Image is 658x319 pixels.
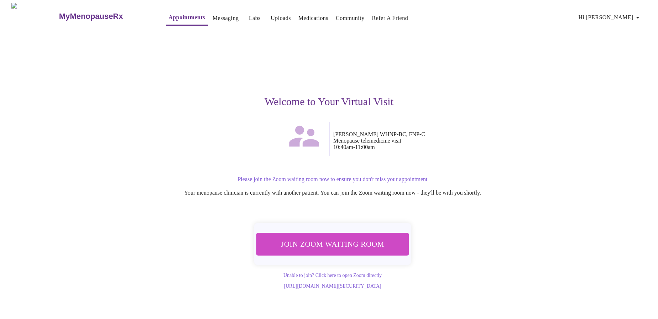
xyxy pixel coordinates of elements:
button: Medications [296,11,331,25]
button: Appointments [166,10,208,26]
span: Join Zoom Waiting Room [266,237,399,251]
button: Uploads [268,11,294,25]
a: MyMenopauseRx [58,4,151,29]
a: Community [336,13,365,23]
img: MyMenopauseRx Logo [11,3,58,30]
button: Community [333,11,367,25]
a: Appointments [169,12,205,22]
h3: MyMenopauseRx [59,12,123,21]
a: [URL][DOMAIN_NAME][SECURITY_DATA] [284,283,381,289]
button: Refer a Friend [369,11,411,25]
p: [PERSON_NAME] WHNP-BC, FNP-C Menopause telemedicine visit 10:40am - 11:00am [333,131,548,150]
a: Labs [249,13,261,23]
a: Unable to join? Click here to open Zoom directly [283,273,382,278]
h3: Welcome to Your Virtual Visit [110,96,548,108]
p: Your menopause clinician is currently with another patient. You can join the Zoom waiting room no... [117,190,548,196]
button: Hi [PERSON_NAME] [576,10,645,25]
a: Uploads [271,13,291,23]
a: Medications [298,13,328,23]
span: Hi [PERSON_NAME] [579,12,642,22]
button: Join Zoom Waiting Room [256,233,409,255]
button: Messaging [210,11,241,25]
button: Labs [243,11,266,25]
p: Please join the Zoom waiting room now to ensure you don't miss your appointment [117,176,548,182]
a: Refer a Friend [372,13,408,23]
a: Messaging [213,13,239,23]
